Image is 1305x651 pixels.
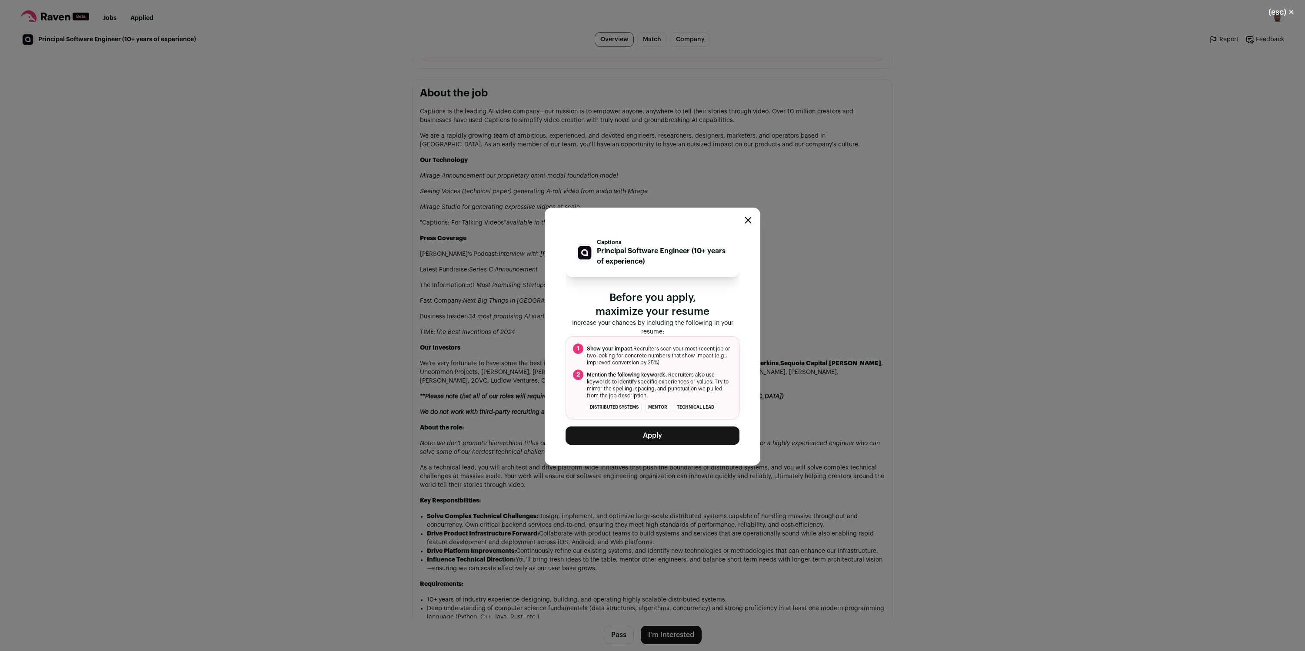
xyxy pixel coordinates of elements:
li: mentor [645,403,670,412]
span: Show your impact. [587,346,633,351]
li: distributed systems [587,403,642,412]
li: technical lead [674,403,717,412]
p: Before you apply, maximize your resume [566,291,739,319]
p: Captions [597,239,729,246]
p: Principal Software Engineer (10+ years of experience) [597,246,729,267]
span: . Recruiters also use keywords to identify specific experiences or values. Try to mirror the spel... [587,371,732,399]
span: 2 [573,370,583,380]
span: 1 [573,344,583,354]
button: Close modal [745,217,752,224]
button: Apply [566,426,739,445]
img: d80945c425bf7196439264658cca8d8d3426b8907de5e455ce431d0b12c1a8ad.png [576,245,593,261]
span: Recruiters scan your most recent job or two looking for concrete numbers that show impact (e.g., ... [587,345,732,366]
button: Close modal [1258,3,1305,22]
span: Mention the following keywords [587,372,666,377]
p: Increase your chances by including the following in your resume: [566,319,739,336]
